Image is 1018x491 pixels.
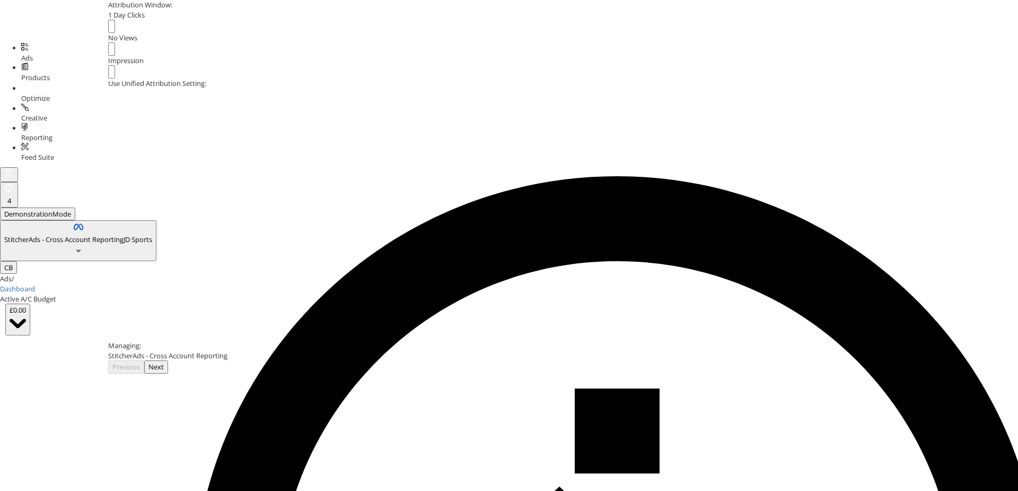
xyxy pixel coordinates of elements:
[5,304,30,335] button: £0.00
[21,53,33,63] span: Ads
[21,152,54,162] span: Feed Suite
[4,196,14,206] div: 4
[12,274,14,283] span: /
[4,263,13,272] span: CB
[4,209,71,219] span: Demonstration Mode
[4,235,124,244] span: StitcherAds - Cross Account Reporting
[10,305,26,315] div: £0.00
[21,113,47,123] span: Creative
[108,56,144,65] span: Impression
[108,10,145,20] span: 1 Day Clicks
[108,79,206,89] label: Use Unified Attribution Setting:
[108,33,137,42] span: No Views
[21,93,50,103] span: Optimize
[21,73,50,82] span: Products
[21,133,52,142] span: Reporting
